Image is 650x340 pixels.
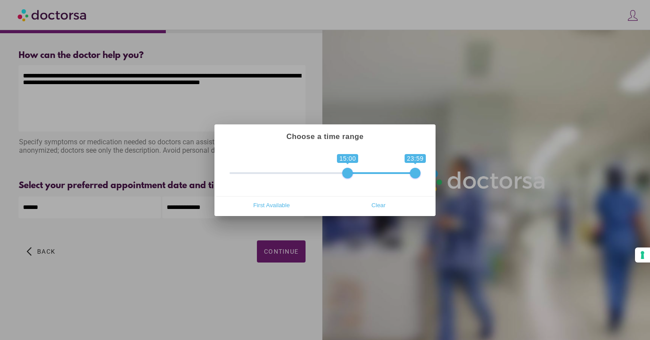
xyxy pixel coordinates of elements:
button: First Available [218,198,325,212]
span: 15:00 [337,154,358,163]
button: Your consent preferences for tracking technologies [635,247,650,263]
button: Clear [325,198,432,212]
strong: Choose a time range [287,132,364,141]
span: 23:59 [405,154,426,163]
span: Clear [328,199,429,212]
span: First Available [221,199,322,212]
